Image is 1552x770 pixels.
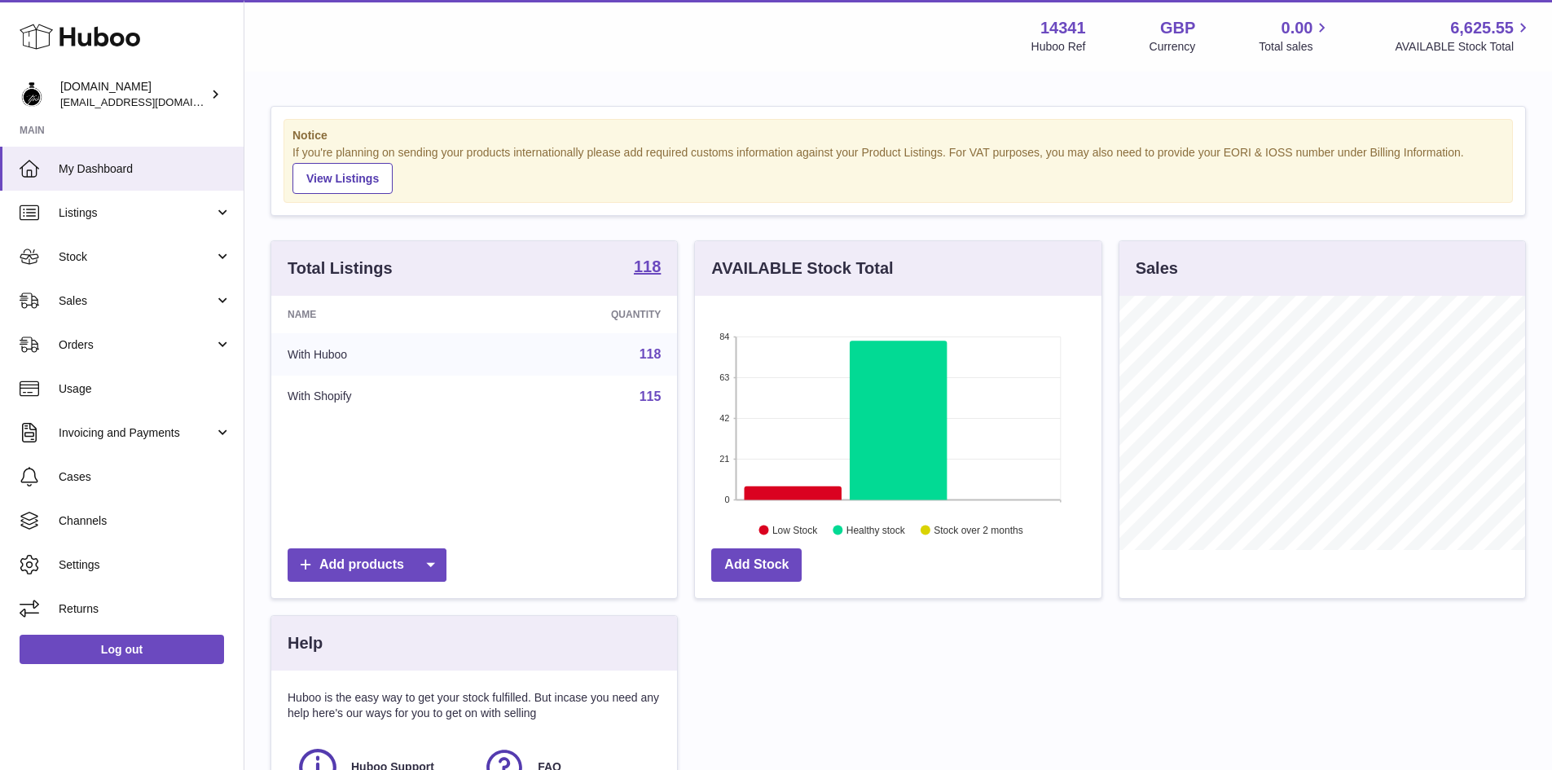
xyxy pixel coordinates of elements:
[288,632,323,654] h3: Help
[1395,39,1532,55] span: AVAILABLE Stock Total
[720,413,730,423] text: 42
[271,333,490,376] td: With Huboo
[1040,17,1086,39] strong: 14341
[1395,17,1532,55] a: 6,625.55 AVAILABLE Stock Total
[846,524,906,535] text: Healthy stock
[1031,39,1086,55] div: Huboo Ref
[59,249,214,265] span: Stock
[292,128,1504,143] strong: Notice
[634,258,661,275] strong: 118
[288,690,661,721] p: Huboo is the easy way to get your stock fulfilled. But incase you need any help here's our ways f...
[934,524,1023,535] text: Stock over 2 months
[634,258,661,278] a: 118
[292,145,1504,194] div: If you're planning on sending your products internationally please add required customs informati...
[59,205,214,221] span: Listings
[1160,17,1195,39] strong: GBP
[720,332,730,341] text: 84
[288,257,393,279] h3: Total Listings
[59,161,231,177] span: My Dashboard
[59,337,214,353] span: Orders
[1259,17,1331,55] a: 0.00 Total sales
[59,513,231,529] span: Channels
[640,389,662,403] a: 115
[20,82,44,107] img: theperfumesampler@gmail.com
[271,296,490,333] th: Name
[59,293,214,309] span: Sales
[490,296,678,333] th: Quantity
[59,469,231,485] span: Cases
[292,163,393,194] a: View Listings
[1282,17,1313,39] span: 0.00
[711,548,802,582] a: Add Stock
[711,257,893,279] h3: AVAILABLE Stock Total
[60,95,240,108] span: [EMAIL_ADDRESS][DOMAIN_NAME]
[1450,17,1514,39] span: 6,625.55
[288,548,446,582] a: Add products
[725,495,730,504] text: 0
[59,381,231,397] span: Usage
[1136,257,1178,279] h3: Sales
[20,635,224,664] a: Log out
[720,372,730,382] text: 63
[271,376,490,418] td: With Shopify
[640,347,662,361] a: 118
[59,425,214,441] span: Invoicing and Payments
[60,79,207,110] div: [DOMAIN_NAME]
[772,524,818,535] text: Low Stock
[59,601,231,617] span: Returns
[720,454,730,464] text: 21
[59,557,231,573] span: Settings
[1150,39,1196,55] div: Currency
[1259,39,1331,55] span: Total sales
